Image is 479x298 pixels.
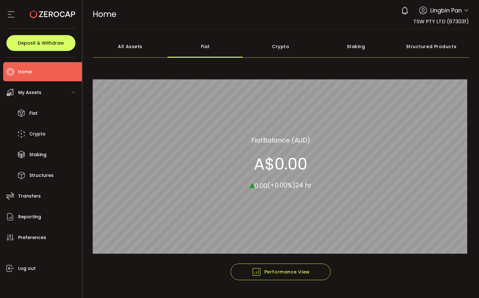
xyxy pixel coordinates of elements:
[250,178,254,191] span: ▴
[18,88,41,97] span: My Assets
[231,264,331,280] button: Performance View
[251,135,310,145] section: Balance (AUD)
[18,264,36,273] span: Log out
[430,6,462,15] span: Lingbin Pan
[18,233,46,242] span: Preferences
[252,267,310,277] span: Performance View
[295,181,311,190] span: 24 hr
[254,154,307,173] section: A$0.00
[93,9,116,20] span: Home
[394,35,469,58] div: Structured Products
[18,41,64,45] span: Deposit & Withdraw
[254,181,267,190] span: 0.00
[267,181,295,190] span: (+0.00%)
[29,109,38,118] span: Fiat
[18,212,41,222] span: Reporting
[403,229,479,298] iframe: Chat Widget
[318,35,393,58] div: Staking
[6,35,75,51] button: Deposit & Withdraw
[29,150,46,159] span: Staking
[18,192,41,201] span: Transfers
[29,129,46,139] span: Crypto
[93,35,168,58] div: All Assets
[29,171,54,180] span: Structures
[413,18,469,25] span: TSW PTY LTD (67303f)
[243,35,318,58] div: Crypto
[251,135,263,145] span: Fiat
[168,35,243,58] div: Fiat
[18,67,32,76] span: Home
